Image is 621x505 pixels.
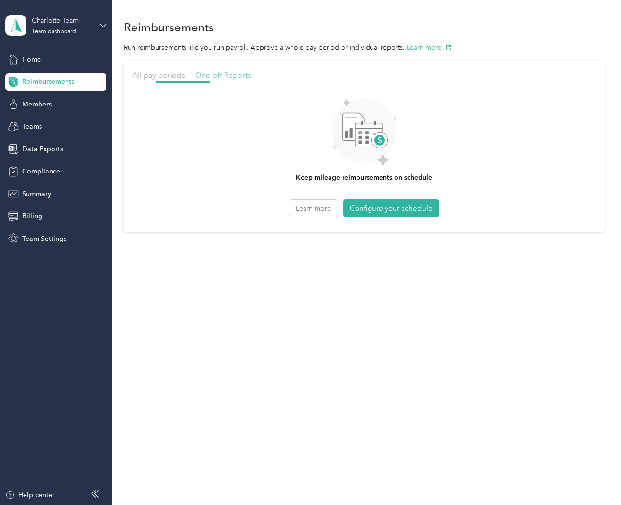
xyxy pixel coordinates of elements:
span: Members [22,99,52,109]
h4: Keep mileage reimbursements on schedule [296,173,432,183]
button: Configure your schedule [343,199,439,217]
span: Team Settings [22,234,66,244]
h1: Reimbursements [124,22,214,32]
button: Learn more [407,42,452,53]
span: Data Exports [22,144,63,154]
span: Reimbursements [22,77,74,87]
span: Billing [22,211,42,221]
button: Help center [5,490,54,500]
span: Summary [22,189,51,199]
iframe: Everlance-gr Chat Button Frame [567,451,621,505]
span: Teams [22,121,42,132]
span: Compliance [22,166,60,176]
span: Home [22,54,41,65]
div: Charlotte Team [32,15,92,26]
span: All pay periods [132,70,185,80]
p: Run reimbursements like you run payroll. Approve a whole pay period or individual reports. [124,42,604,53]
span: One-off Reports [195,70,251,80]
div: Team dashboard [32,29,76,35]
button: Learn more [289,200,338,217]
